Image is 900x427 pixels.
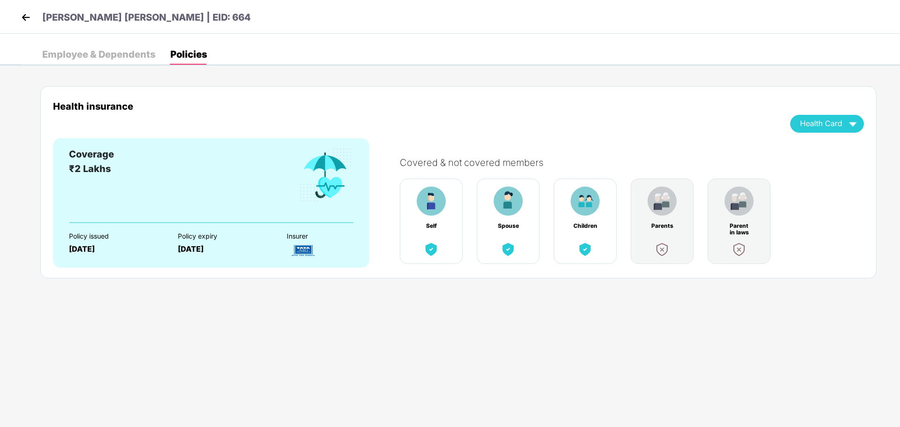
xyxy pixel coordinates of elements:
div: Parents [650,223,674,229]
div: Covered & not covered members [400,157,873,168]
img: benefitCardImg [500,241,517,258]
div: Spouse [496,223,520,229]
div: Insurer [287,232,379,240]
div: Policy issued [69,232,161,240]
div: Children [573,223,597,229]
img: InsurerLogo [287,242,320,259]
div: Coverage [69,147,114,162]
p: [PERSON_NAME] [PERSON_NAME] | EID: 664 [42,10,251,25]
img: benefitCardImg [298,147,353,203]
img: wAAAAASUVORK5CYII= [845,115,861,132]
img: benefitCardImg [731,241,747,258]
img: benefitCardImg [571,187,600,216]
img: benefitCardImg [577,241,594,258]
div: [DATE] [178,245,270,254]
div: Health insurance [53,101,776,112]
img: back [19,10,33,24]
div: Policy expiry [178,232,270,240]
img: benefitCardImg [654,241,671,258]
img: benefitCardImg [417,187,446,216]
div: Self [419,223,443,229]
div: Employee & Dependents [42,50,155,59]
img: benefitCardImg [648,187,677,216]
img: benefitCardImg [725,187,754,216]
span: Health Card [800,121,842,126]
img: benefitCardImg [423,241,440,258]
img: benefitCardImg [494,187,523,216]
span: ₹2 Lakhs [69,163,111,174]
button: Health Card [790,115,864,133]
div: Policies [170,50,207,59]
div: [DATE] [69,245,161,254]
div: Parent in laws [727,223,751,229]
